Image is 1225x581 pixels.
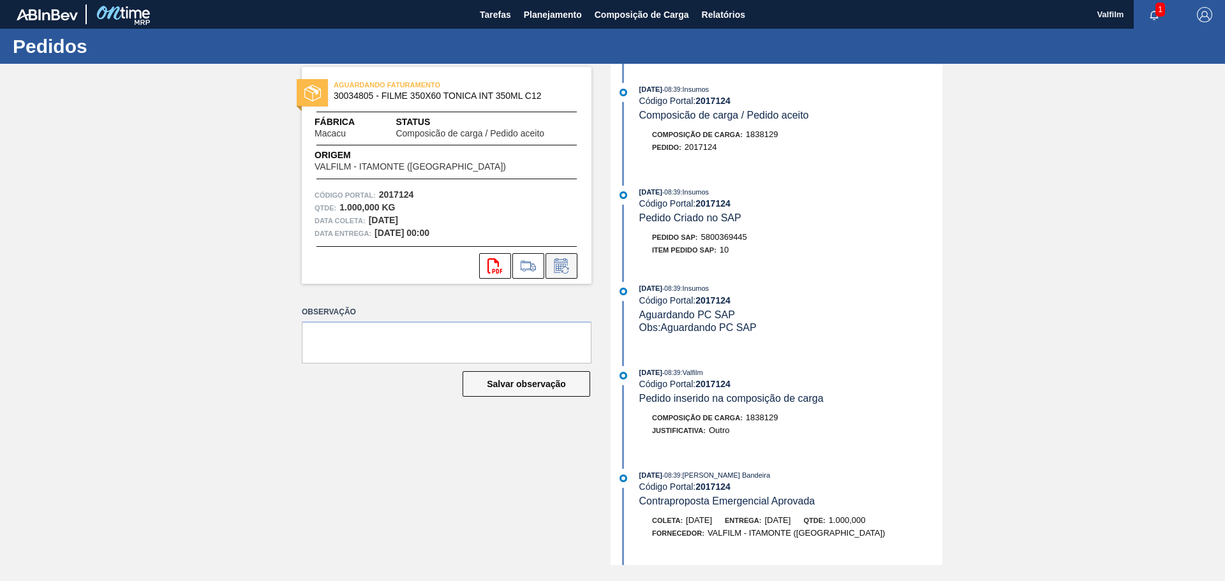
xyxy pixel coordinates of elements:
[680,369,702,376] span: : Valfilm
[639,379,942,389] div: Código Portal:
[1134,6,1175,24] button: Notificações
[315,189,376,202] span: Código Portal:
[639,188,662,196] span: [DATE]
[639,295,942,305] div: Código Portal:
[639,110,809,121] span: Composicão de carga / Pedido aceito
[695,482,731,492] strong: 2017124
[479,253,511,279] div: Abrir arquivo PDF
[620,372,627,379] img: atual
[620,474,627,482] img: atual
[685,142,717,152] span: 2017124
[829,515,866,525] span: 1.000,000
[379,189,414,200] strong: 2017124
[764,515,791,525] span: [DATE]
[708,528,886,538] span: VALFILM - ITAMONTE ([GEOGRAPHIC_DATA])
[639,198,942,209] div: Código Portal:
[1197,7,1212,22] img: Logout
[334,91,565,101] span: 30034805 - FILME 350X60 TONICA INT 350ML C12
[396,115,579,129] span: Status
[315,214,366,227] span: Data coleta:
[639,496,815,506] span: Contraproposta Emergencial Aprovada
[680,471,770,479] span: : [PERSON_NAME] Bandeira
[315,149,542,162] span: Origem
[302,303,591,321] label: Observação
[662,189,680,196] span: - 08:39
[639,369,662,376] span: [DATE]
[595,7,689,22] span: Composição de Carga
[639,284,662,292] span: [DATE]
[701,232,747,242] span: 5800369445
[803,517,825,524] span: Qtde:
[639,96,942,106] div: Código Portal:
[746,413,778,422] span: 1838129
[639,482,942,492] div: Código Portal:
[512,253,544,279] div: Ir para Composição de Carga
[680,85,709,93] span: : Insumos
[369,215,398,225] strong: [DATE]
[652,427,706,434] span: Justificativa:
[695,379,731,389] strong: 2017124
[652,517,683,524] span: Coleta:
[686,515,712,525] span: [DATE]
[304,85,321,101] img: status
[695,96,731,106] strong: 2017124
[652,529,704,537] span: Fornecedor:
[524,7,582,22] span: Planejamento
[315,227,371,240] span: Data entrega:
[680,188,709,196] span: : Insumos
[463,371,590,397] button: Salvar observação
[662,86,680,93] span: - 08:39
[639,322,757,333] span: Obs: Aguardando PC SAP
[315,162,506,172] span: VALFILM - ITAMONTE ([GEOGRAPHIC_DATA])
[662,472,680,479] span: - 08:39
[695,295,731,305] strong: 2017124
[480,7,511,22] span: Tarefas
[639,471,662,479] span: [DATE]
[702,7,745,22] span: Relatórios
[652,414,743,422] span: Composição de Carga :
[396,129,544,138] span: Composicão de carga / Pedido aceito
[315,202,336,214] span: Qtde :
[680,284,709,292] span: : Insumos
[334,78,512,91] span: AGUARDANDO FATURAMENTO
[709,425,730,435] span: Outro
[17,9,78,20] img: TNhmsLtSVTkK8tSr43FrP2fwEKptu5GPRR3wAAAABJRU5ErkJggg==
[339,202,395,212] strong: 1.000,000 KG
[639,85,662,93] span: [DATE]
[1155,3,1165,17] span: 1
[639,309,735,320] span: Aguardando PC SAP
[13,39,239,54] h1: Pedidos
[695,198,731,209] strong: 2017124
[662,369,680,376] span: - 08:39
[315,115,386,129] span: Fábrica
[620,288,627,295] img: atual
[375,228,429,238] strong: [DATE] 00:00
[652,131,743,138] span: Composição de Carga :
[639,212,741,223] span: Pedido Criado no SAP
[620,89,627,96] img: atual
[652,143,681,151] span: Pedido :
[746,129,778,139] span: 1838129
[546,253,577,279] div: Informar alteração no pedido
[725,517,761,524] span: Entrega:
[620,191,627,199] img: atual
[639,393,824,404] span: Pedido inserido na composição de carga
[652,246,716,254] span: Item pedido SAP:
[720,245,729,254] span: 10
[652,233,698,241] span: Pedido SAP:
[315,129,346,138] span: Macacu
[662,285,680,292] span: - 08:39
